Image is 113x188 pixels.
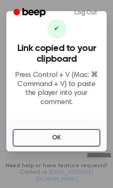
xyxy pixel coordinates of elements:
[67,3,105,22] a: Log Out
[47,19,66,38] div: ✔
[8,5,53,21] a: Beep
[13,129,100,147] button: OK
[13,43,100,65] h3: Link copied to your clipboard
[13,71,100,107] p: Press Control + V (Mac: ⌘ Command + V) to paste the player into your comment.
